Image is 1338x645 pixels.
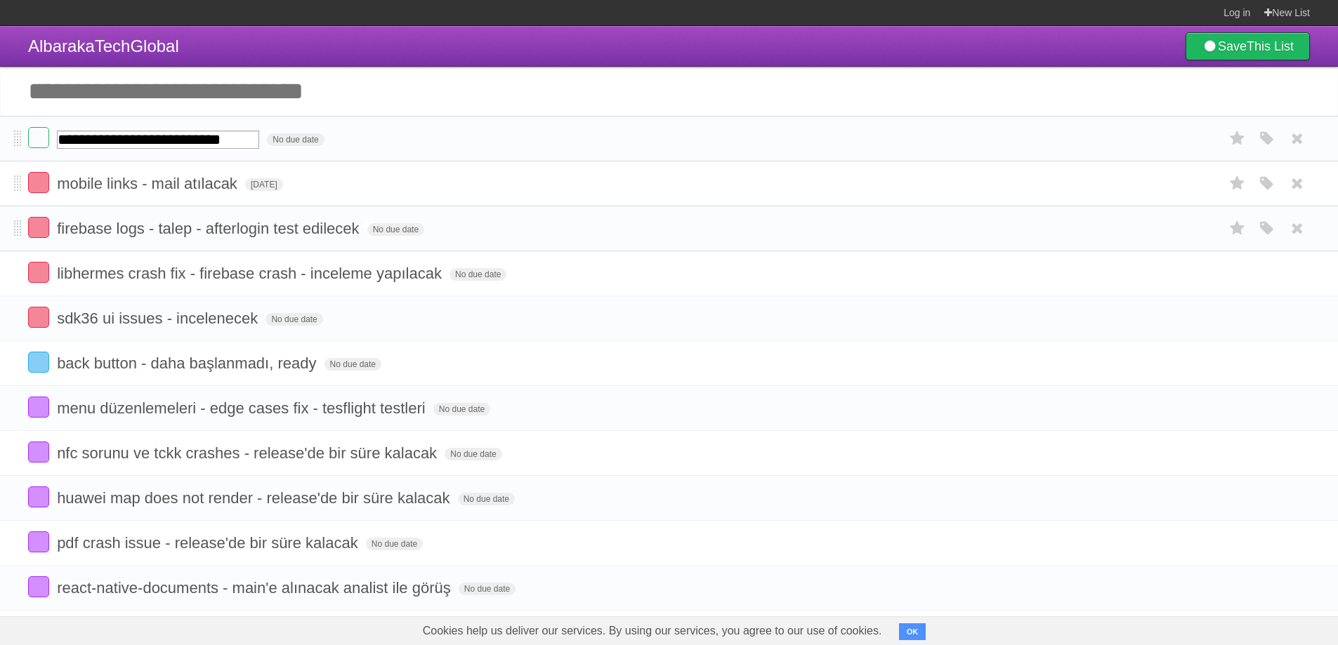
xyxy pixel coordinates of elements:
span: menu düzenlemeleri - edge cases fix - tesflight testleri [57,399,429,417]
label: Done [28,262,49,283]
label: Done [28,531,49,552]
label: Done [28,397,49,418]
span: No due date [267,133,324,146]
span: No due date [367,223,424,236]
span: AlbarakaTechGlobal [28,36,179,55]
b: This List [1247,39,1294,53]
span: mobile links - mail atılacak [57,175,241,192]
span: pdf crash issue - release'de bir süre kalacak [57,534,362,552]
label: Done [28,576,49,597]
span: No due date [265,313,322,326]
span: libhermes crash fix - firebase crash - inceleme yapılacak [57,265,445,282]
span: No due date [366,538,423,550]
label: Done [28,486,49,507]
label: Star task [1224,172,1251,195]
label: Star task [1224,217,1251,240]
label: Done [28,127,49,148]
label: Done [28,352,49,373]
span: react-native-documents - main'e alınacak analist ile görüş [57,579,454,597]
label: Star task [1224,127,1251,150]
span: Cookies help us deliver our services. By using our services, you agree to our use of cookies. [409,617,896,645]
span: nfc sorunu ve tckk crashes - release'de bir süre kalacak [57,444,440,462]
label: Done [28,217,49,238]
span: [DATE] [245,178,283,191]
span: No due date [324,358,381,371]
span: sdk36 ui issues - incelenecek [57,310,261,327]
span: No due date [445,448,501,460]
label: Done [28,441,49,463]
span: No due date [450,268,506,281]
span: No due date [433,403,490,415]
span: firebase logs - talep - afterlogin test edilecek [57,220,362,237]
label: Done [28,307,49,328]
span: No due date [458,493,515,505]
button: OK [899,623,926,640]
label: Done [28,172,49,193]
a: SaveThis List [1186,32,1310,60]
span: back button - daha başlanmadı, ready [57,354,320,372]
span: No due date [459,583,516,595]
span: huawei map does not render - release'de bir süre kalacak [57,489,453,507]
